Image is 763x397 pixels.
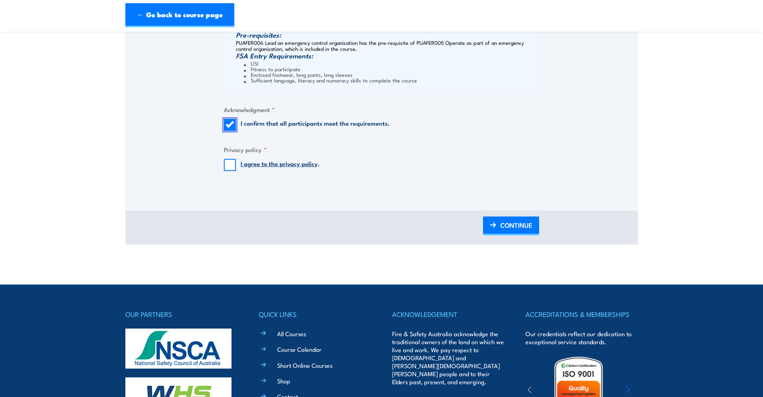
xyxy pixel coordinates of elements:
[241,119,390,131] label: I confirm that all participants meet the requirements.
[392,309,504,320] h4: ACKNOWLEDGEMENT
[259,309,371,320] h4: QUICK LINKS
[224,145,267,154] legend: Privacy policy
[500,215,532,236] span: CONTINUE
[277,377,290,385] a: Shop
[241,159,320,171] label: .
[244,66,537,72] li: Fitness to participate
[244,72,537,77] li: Enclosed footwear, long pants, long sleeves
[483,217,539,235] a: CONTINUE
[236,31,537,39] h3: Pre-requisites:
[525,309,638,320] h4: ACCREDITATIONS & MEMBERSHIPS
[277,345,322,353] a: Course Calendar
[236,52,537,60] h3: FSA Entry Requirements:
[241,159,318,168] a: I agree to the privacy policy
[525,330,638,346] p: Our credentials reflect our dedication to exceptional service standards.
[125,309,238,320] h4: OUR PARTNERS
[125,3,234,27] a: ← Go back to course page
[277,361,332,369] a: Short Online Courses
[277,329,306,338] a: All Courses
[392,330,504,386] p: Fire & Safety Australia acknowledge the traditional owners of the land on which we live and work....
[224,105,275,114] legend: Acknowledgment
[244,77,537,83] li: Sufficient language, literacy and numeracy skills to complete the course
[224,6,539,91] div: PUAFER006 Lead an emergency control organisation has the pre-requisite of PUAFER005 Operate as pa...
[244,60,537,66] li: USI
[125,329,232,369] img: nsca-logo-footer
